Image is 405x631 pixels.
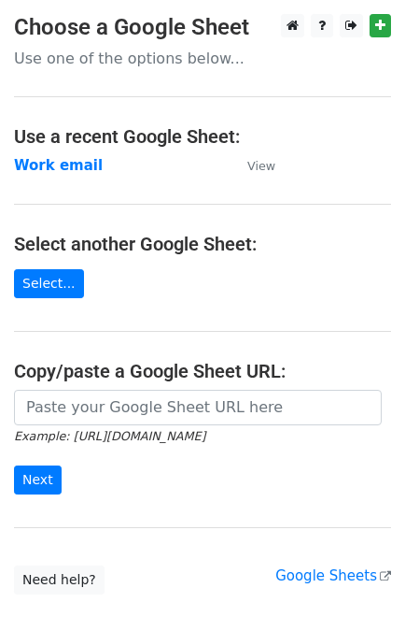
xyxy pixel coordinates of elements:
[14,233,391,255] h4: Select another Google Sheet:
[14,125,391,148] h4: Use a recent Google Sheet:
[229,157,275,174] a: View
[14,14,391,41] h3: Choose a Google Sheet
[14,360,391,382] h4: Copy/paste a Google Sheet URL:
[275,567,391,584] a: Google Sheets
[14,466,62,495] input: Next
[14,157,103,174] a: Work email
[14,269,84,298] a: Select...
[14,49,391,68] p: Use one of the options below...
[247,159,275,173] small: View
[14,429,205,443] small: Example: [URL][DOMAIN_NAME]
[14,566,105,595] a: Need help?
[14,390,382,425] input: Paste your Google Sheet URL here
